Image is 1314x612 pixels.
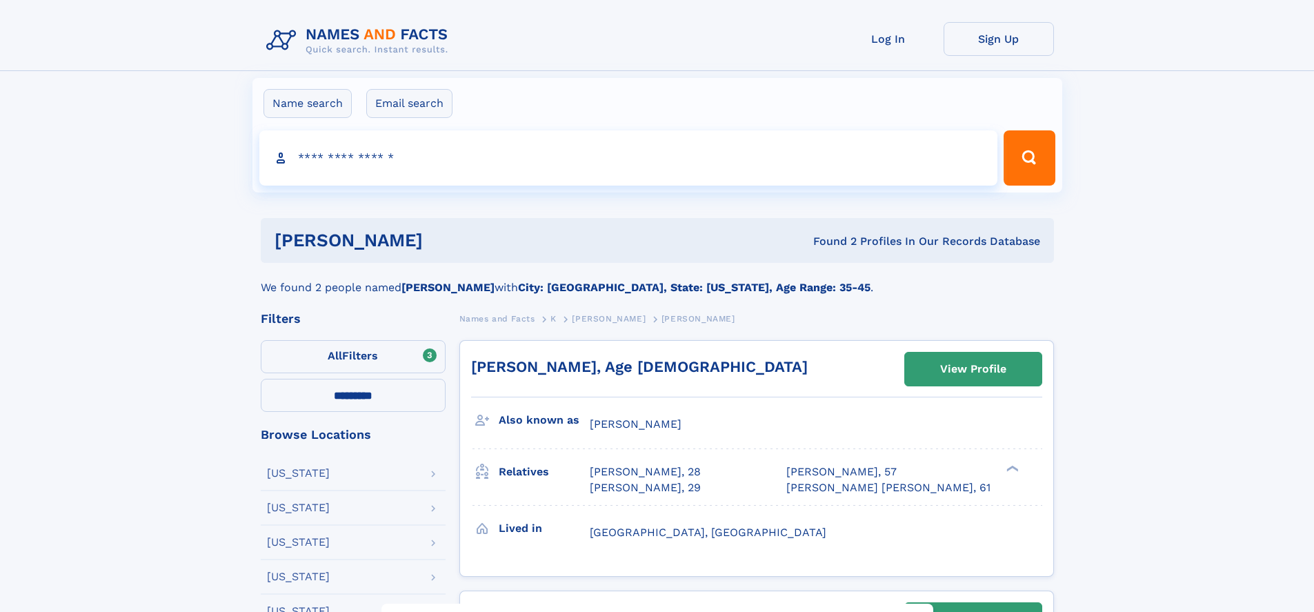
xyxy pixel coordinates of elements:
label: Name search [263,89,352,118]
a: [PERSON_NAME] [572,310,646,327]
a: [PERSON_NAME] [PERSON_NAME], 61 [786,480,991,495]
span: K [550,314,557,324]
span: [GEOGRAPHIC_DATA], [GEOGRAPHIC_DATA] [590,526,826,539]
div: ❯ [1003,464,1019,473]
div: [US_STATE] [267,502,330,513]
h3: Lived in [499,517,590,540]
a: [PERSON_NAME], 29 [590,480,701,495]
h1: [PERSON_NAME] [275,232,618,249]
button: Search Button [1004,130,1055,186]
b: [PERSON_NAME] [401,281,495,294]
label: Filters [261,340,446,373]
a: Sign Up [944,22,1054,56]
div: [US_STATE] [267,468,330,479]
input: search input [259,130,998,186]
div: Browse Locations [261,428,446,441]
b: City: [GEOGRAPHIC_DATA], State: [US_STATE], Age Range: 35-45 [518,281,870,294]
a: View Profile [905,353,1042,386]
span: [PERSON_NAME] [661,314,735,324]
div: [US_STATE] [267,571,330,582]
div: View Profile [940,353,1006,385]
a: [PERSON_NAME], 28 [590,464,701,480]
a: Names and Facts [459,310,535,327]
span: All [328,349,342,362]
div: [US_STATE] [267,537,330,548]
a: [PERSON_NAME], 57 [786,464,897,480]
h3: Relatives [499,460,590,484]
a: Log In [833,22,944,56]
h3: Also known as [499,408,590,432]
label: Email search [366,89,452,118]
a: K [550,310,557,327]
div: Filters [261,313,446,325]
div: Found 2 Profiles In Our Records Database [618,234,1040,249]
span: [PERSON_NAME] [572,314,646,324]
span: [PERSON_NAME] [590,417,681,431]
a: [PERSON_NAME], Age [DEMOGRAPHIC_DATA] [471,358,808,375]
img: Logo Names and Facts [261,22,459,59]
div: We found 2 people named with . [261,263,1054,296]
